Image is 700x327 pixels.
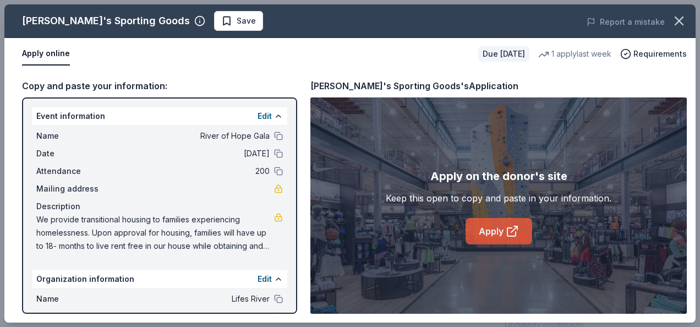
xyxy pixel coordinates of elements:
span: Name [36,129,110,143]
div: Apply on the donor's site [430,167,567,185]
button: Apply online [22,42,70,66]
button: Report a mistake [587,15,665,29]
span: Name [36,292,110,306]
span: We provide transitional housing to families experiencing homelessness. Upon approval for housing,... [36,213,274,253]
div: [PERSON_NAME]'s Sporting Goods's Application [310,79,518,93]
div: 1 apply last week [538,47,611,61]
span: Fill in using "Edit" [215,312,270,321]
button: Requirements [620,47,687,61]
span: Attendance [36,165,110,178]
span: Lifes River [110,292,270,306]
span: Save [237,14,256,28]
span: Mailing address [36,182,110,195]
span: Website [36,310,110,323]
span: 200 [110,165,270,178]
span: River of Hope Gala [110,129,270,143]
span: Requirements [633,47,687,61]
div: Keep this open to copy and paste in your information. [386,192,611,205]
button: Edit [258,272,272,286]
span: [DATE] [110,147,270,160]
span: Date [36,147,110,160]
a: Apply [466,218,532,244]
div: Organization information [32,270,287,288]
div: Event information [32,107,287,125]
button: Save [214,11,263,31]
div: Copy and paste your information: [22,79,297,93]
button: Edit [258,110,272,123]
div: Description [36,200,283,213]
div: [PERSON_NAME]'s Sporting Goods [22,12,190,30]
div: Due [DATE] [478,46,529,62]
